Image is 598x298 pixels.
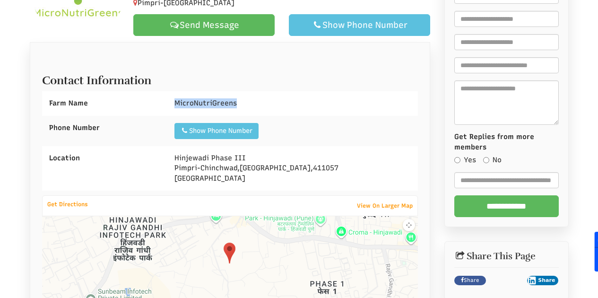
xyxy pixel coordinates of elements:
span: [GEOGRAPHIC_DATA] [240,164,311,172]
div: Show Phone Number [181,126,252,136]
div: Farm Name [42,91,167,115]
button: Map camera controls [403,219,415,231]
input: No [483,157,489,163]
div: , , [GEOGRAPHIC_DATA] [167,146,418,191]
label: Get Replies from more members [454,132,559,152]
h2: Share This Page [454,251,559,262]
label: Yes [454,155,476,165]
button: Share [527,276,559,285]
span: Pimpri-Chinchwad [174,164,237,172]
a: Share [454,276,486,285]
iframe: X Post Button [491,276,522,285]
div: Phone Number [42,116,167,140]
span: Hinjewadi Phase III [174,154,246,162]
label: No [483,155,502,165]
a: View On Larger Map [352,199,417,212]
a: Get Directions [43,199,93,210]
a: Send Message [133,14,275,36]
input: Yes [454,157,460,163]
ul: Profile Tabs [30,42,431,43]
span: 411057 [313,164,338,172]
h2: Contact Information [42,70,418,87]
div: Show Phone Number [297,19,422,31]
span: MicroNutriGreens [174,99,237,107]
div: Location [42,146,167,170]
